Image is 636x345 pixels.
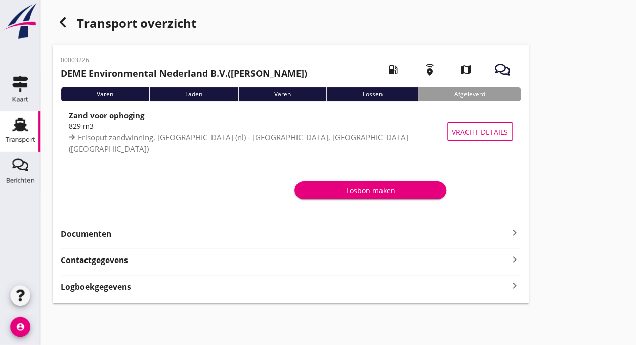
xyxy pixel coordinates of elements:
[61,254,128,266] strong: Contactgegevens
[238,87,327,101] div: Varen
[452,126,508,137] span: Vracht details
[508,279,521,293] i: keyboard_arrow_right
[61,281,131,293] strong: Logboekgegevens
[69,121,453,132] div: 829 m3
[303,185,438,196] div: Losbon maken
[379,56,407,84] i: local_gas_station
[53,12,529,36] div: Transport overzicht
[452,56,480,84] i: map
[61,109,521,154] a: Zand voor ophoging829 m3Frisoput zandwinning, [GEOGRAPHIC_DATA] (nl) - [GEOGRAPHIC_DATA], [GEOGRA...
[61,67,307,80] h2: ([PERSON_NAME])
[61,228,508,240] strong: Documenten
[326,87,418,101] div: Lossen
[6,177,35,183] div: Berichten
[149,87,238,101] div: Laden
[2,3,38,40] img: logo-small.a267ee39.svg
[418,87,521,101] div: Afgeleverd
[61,56,307,65] p: 00003226
[6,136,35,143] div: Transport
[10,317,30,337] i: account_circle
[69,110,144,120] strong: Zand voor ophoging
[415,56,444,84] i: emergency_share
[61,67,228,79] strong: DEME Environmental Nederland B.V.
[12,96,28,102] div: Kaart
[508,227,521,239] i: keyboard_arrow_right
[61,87,149,101] div: Varen
[447,122,513,141] button: Vracht details
[69,132,408,154] span: Frisoput zandwinning, [GEOGRAPHIC_DATA] (nl) - [GEOGRAPHIC_DATA], [GEOGRAPHIC_DATA] ([GEOGRAPHIC_...
[294,181,446,199] button: Losbon maken
[508,252,521,266] i: keyboard_arrow_right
